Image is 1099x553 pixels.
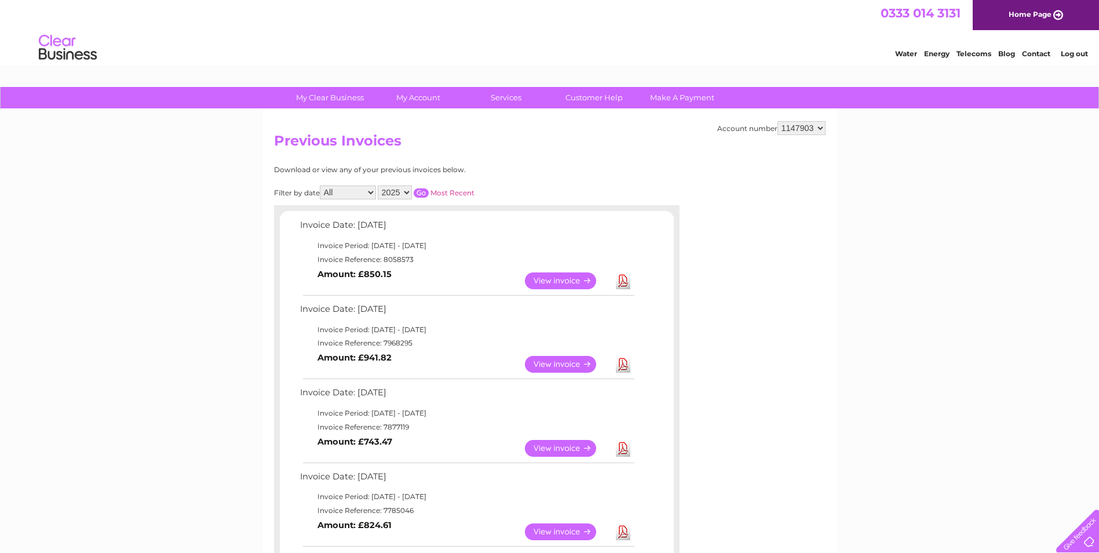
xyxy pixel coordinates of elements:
[297,217,636,239] td: Invoice Date: [DATE]
[297,504,636,518] td: Invoice Reference: 7785046
[317,520,392,530] b: Amount: £824.61
[297,490,636,504] td: Invoice Period: [DATE] - [DATE]
[546,87,642,108] a: Customer Help
[616,272,630,289] a: Download
[881,6,961,20] a: 0333 014 3131
[895,49,917,58] a: Water
[297,323,636,337] td: Invoice Period: [DATE] - [DATE]
[616,523,630,540] a: Download
[317,269,392,279] b: Amount: £850.15
[634,87,730,108] a: Make A Payment
[616,356,630,373] a: Download
[297,253,636,267] td: Invoice Reference: 8058573
[297,336,636,350] td: Invoice Reference: 7968295
[297,385,636,406] td: Invoice Date: [DATE]
[297,469,636,490] td: Invoice Date: [DATE]
[297,420,636,434] td: Invoice Reference: 7877119
[297,406,636,420] td: Invoice Period: [DATE] - [DATE]
[430,188,474,197] a: Most Recent
[38,30,97,66] img: logo.png
[370,87,466,108] a: My Account
[1022,49,1050,58] a: Contact
[317,352,392,363] b: Amount: £941.82
[458,87,554,108] a: Services
[956,49,991,58] a: Telecoms
[525,272,610,289] a: View
[317,436,392,447] b: Amount: £743.47
[998,49,1015,58] a: Blog
[924,49,950,58] a: Energy
[297,239,636,253] td: Invoice Period: [DATE] - [DATE]
[274,133,826,155] h2: Previous Invoices
[616,440,630,457] a: Download
[274,166,578,174] div: Download or view any of your previous invoices below.
[297,301,636,323] td: Invoice Date: [DATE]
[276,6,824,56] div: Clear Business is a trading name of Verastar Limited (registered in [GEOGRAPHIC_DATA] No. 3667643...
[525,356,610,373] a: View
[1061,49,1088,58] a: Log out
[274,185,578,199] div: Filter by date
[525,440,610,457] a: View
[717,121,826,135] div: Account number
[282,87,378,108] a: My Clear Business
[525,523,610,540] a: View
